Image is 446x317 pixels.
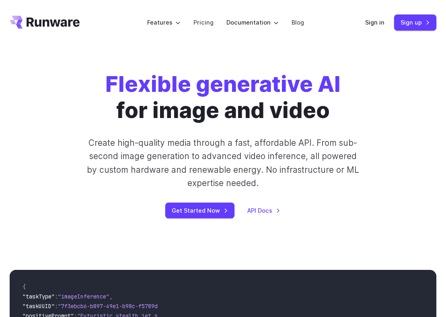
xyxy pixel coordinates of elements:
span: : [55,293,58,300]
a: Get Started Now [165,203,234,218]
a: Sign in [365,18,384,27]
a: Sign up [394,15,436,30]
span: "imageInference" [58,293,109,300]
span: "taskType" [23,293,55,300]
a: Pricing [193,18,214,27]
h1: for image and video [105,71,341,123]
a: Go to / [10,16,80,29]
span: "taskUUID" [23,302,55,310]
label: Documentation [226,18,279,27]
span: "7f3ebcb6-b897-49e1-b98c-f5789d2d40d7" [58,302,180,310]
span: , [109,293,113,300]
p: Create high-quality media through a fast, affordable API. From sub-second image generation to adv... [86,136,360,190]
label: Features [147,18,181,27]
a: API Docs [247,206,280,215]
a: Blog [292,18,304,27]
span: : [55,302,58,310]
strong: Flexible generative AI [105,71,341,97]
span: { [23,283,26,290]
